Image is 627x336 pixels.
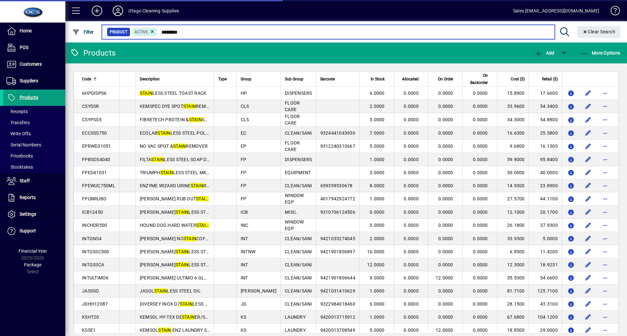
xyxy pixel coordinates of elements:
span: 0.0000 [473,262,488,267]
span: EP [241,143,247,149]
a: Home [3,23,65,39]
span: 0.0000 [438,117,453,122]
td: 34.3000 [497,113,529,126]
span: 3.0000 [370,170,385,175]
div: Type [218,76,233,83]
span: Transfers [7,120,30,125]
span: 9312240310667 [320,143,355,149]
div: Sub Group [285,76,312,83]
span: 0.0000 [404,130,419,136]
span: FPED41031 [82,170,107,175]
a: Suppliers [3,73,65,89]
span: 9322984018460 [320,301,355,307]
span: Add [535,50,554,56]
span: JASSSO [82,288,99,294]
button: Edit [583,193,593,204]
td: 44.1100 [529,192,562,206]
span: JDHH12087 [82,301,108,307]
span: [PERSON_NAME] [241,288,277,294]
span: Reports [20,195,36,200]
span: 9324441043930 [320,130,355,136]
span: FLOOR CARE [285,114,300,126]
span: 9421031410629 [320,288,355,294]
span: 1.0000 [370,196,385,201]
span: FPEWUC750ML [82,183,115,188]
span: 0.0000 [438,223,453,228]
td: 15.8900 [497,87,529,100]
span: 0.0000 [370,223,385,228]
span: FP [241,196,247,201]
span: Type [218,76,227,83]
span: 0.0000 [404,183,419,188]
em: STAIN [176,262,188,267]
a: Serial Numbers [3,139,65,150]
td: 5.0000 [529,232,562,245]
span: 0.0000 [473,104,488,109]
span: DISPENSERS [285,91,312,96]
span: 6HPDISP06 [82,91,106,96]
td: 43.3100 [529,297,562,311]
span: LESS STEEL TOAST RACK [140,91,207,96]
span: 0.0000 [438,130,453,136]
em: STAIN [184,236,196,241]
td: 20.1700 [529,206,562,219]
span: 0.0000 [438,262,453,267]
span: 6.0000 [370,91,385,96]
span: Home [20,28,32,33]
span: On Backorder [467,72,488,86]
button: Edit [583,220,593,230]
span: 4017942924772 [320,196,355,201]
em: STAIN [140,91,153,96]
span: FPUNRUBO [82,196,106,201]
span: 0.0000 [438,143,453,149]
a: Write Offs [3,128,65,139]
span: 0.0000 [438,170,453,175]
td: 12.3000 [497,258,529,271]
button: Edit [583,246,593,257]
span: FILTA LESS STEEL SOAP DISPENSER [140,157,228,162]
span: Settings [20,211,36,217]
span: CLEAN/SANI [285,301,312,307]
span: 0.0000 [473,183,488,188]
span: 1.0000 [370,288,385,294]
span: INTNW [241,249,255,254]
span: Sub Group [285,76,303,83]
span: 0.0000 [404,117,419,122]
div: In Stock [363,76,391,83]
span: 0.0000 [473,210,488,215]
td: 27.5700 [497,192,529,206]
span: 9421901806644 [320,275,355,280]
span: Receipts [7,109,28,114]
span: JASOL LESS STEEL OIL [140,288,201,294]
span: ICB12450 [82,210,103,215]
button: Edit [583,154,593,165]
button: Edit [583,114,593,125]
em: STAIN [183,104,196,109]
a: Support [3,223,65,239]
span: Retail ($) [542,76,558,83]
span: 0.0000 [473,196,488,201]
td: 6.8500 [497,245,529,258]
button: More options [600,101,610,111]
em: STAIN [154,288,167,294]
td: 81.7100 [497,284,529,297]
span: POS [20,45,28,50]
em: STAIN [160,170,173,175]
span: 12.0000 [367,262,385,267]
span: EPRWD31051 [82,143,111,149]
span: 0.0000 [473,288,488,294]
td: 125.7100 [529,284,562,297]
span: 0.0000 [404,262,419,267]
span: 0.0000 [438,210,453,215]
td: 54.3400 [529,100,562,113]
em: STAIN [176,210,188,215]
span: 659359530678 [320,183,353,188]
span: 0.0000 [473,275,488,280]
span: 0.0000 [404,210,419,215]
button: More options [600,325,610,335]
span: Cost ($) [511,76,525,83]
a: Staff [3,173,65,189]
span: 16.0000 [367,249,385,254]
span: 0.0000 [404,288,419,294]
span: 0.0000 [473,249,488,254]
